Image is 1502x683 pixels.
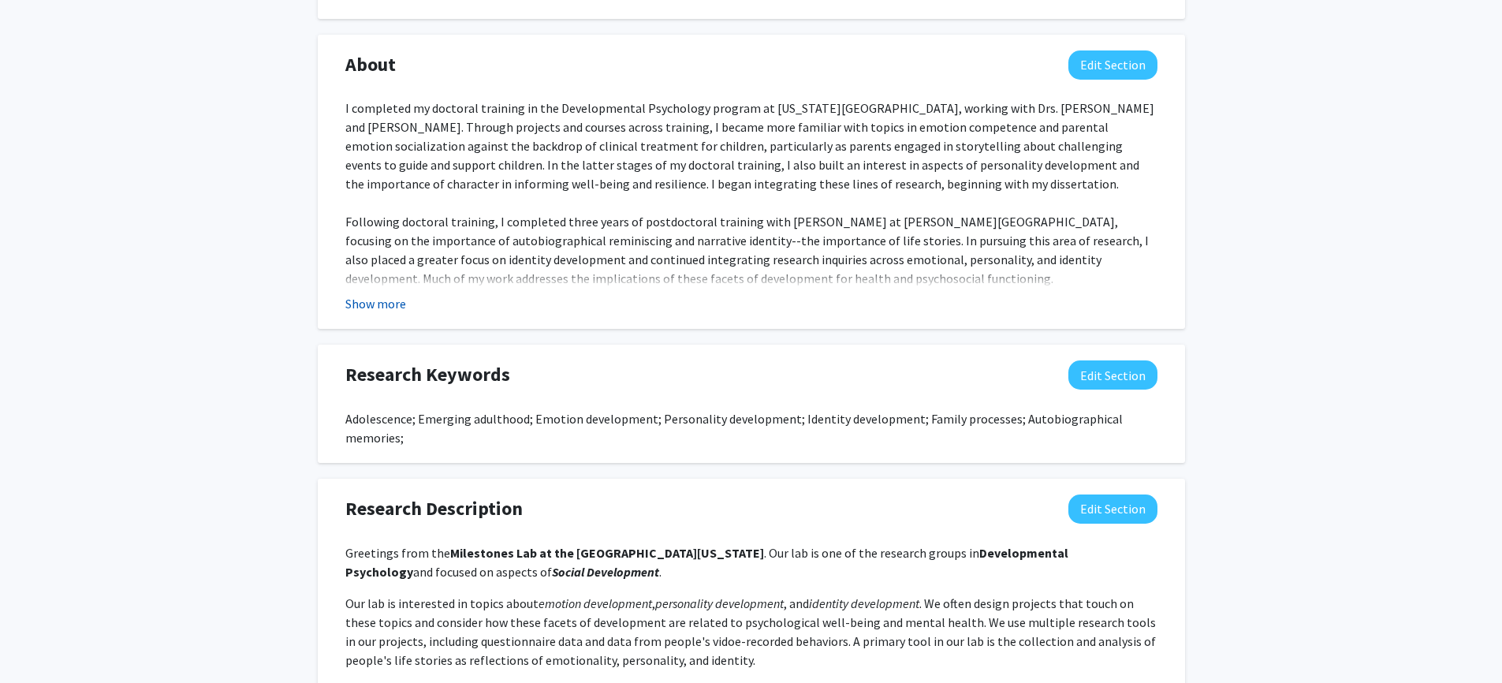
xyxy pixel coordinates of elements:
[450,545,764,561] strong: Milestones Lab at the [GEOGRAPHIC_DATA][US_STATE]
[345,594,1157,670] p: Our lab is interested in topics about , , and . We often design projects that touch on these topi...
[345,360,510,389] span: Research Keywords
[345,409,1157,447] div: Adolescence; Emerging adulthood; Emotion development; Personality development; Identity developme...
[345,50,396,79] span: About
[345,543,1157,581] p: Greetings from the . Our lab is one of the research groups in and focused on aspects of .
[345,294,406,313] button: Show more
[12,612,67,671] iframe: Chat
[552,564,659,580] em: Social Development
[345,99,1157,364] div: I completed my doctoral training in the Developmental Psychology program at [US_STATE][GEOGRAPHIC...
[345,495,523,523] span: Research Description
[1068,495,1157,524] button: Edit Research Description
[1068,360,1157,390] button: Edit Research Keywords
[1068,50,1157,80] button: Edit About
[809,595,919,611] em: identity development
[539,595,652,611] em: emotion development
[655,595,784,611] em: personality development
[345,545,1068,580] strong: Developmental Psychology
